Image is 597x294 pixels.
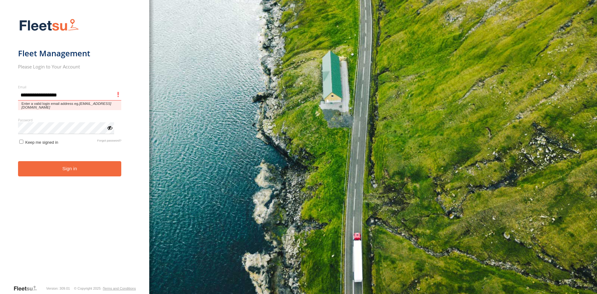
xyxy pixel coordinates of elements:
input: Keep me signed in [19,140,23,144]
a: Forgot password? [97,139,122,145]
div: ViewPassword [106,124,113,131]
div: © Copyright 2025 - [74,287,136,290]
span: Enter a valid login email address eg. [18,100,122,110]
form: main [18,15,132,285]
h2: Please Login to Your Account [18,63,122,70]
a: Visit our Website [13,285,42,292]
img: Fleetsu [18,17,80,33]
label: Email [18,85,122,89]
div: Version: 309.01 [46,287,70,290]
span: Keep me signed in [25,140,58,145]
label: Password [18,118,122,122]
a: Terms and Conditions [103,287,136,290]
em: [EMAIL_ADDRESS][DOMAIN_NAME] [21,102,111,109]
h1: Fleet Management [18,48,122,58]
button: Sign in [18,161,122,176]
